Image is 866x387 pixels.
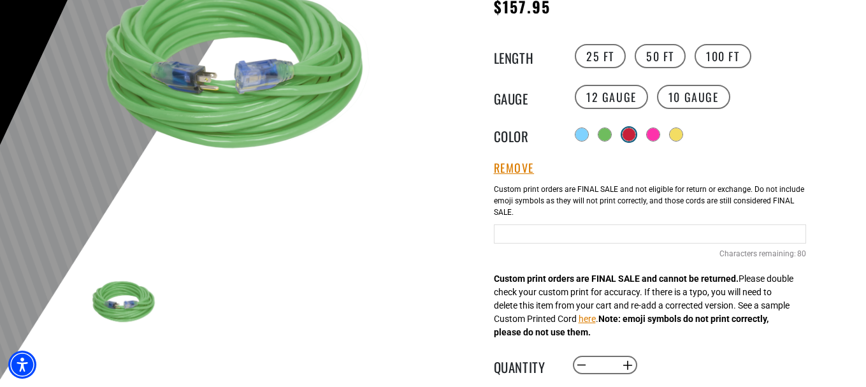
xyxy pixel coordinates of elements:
label: 50 FT [635,44,686,68]
span: 80 [797,248,806,259]
label: Quantity [494,357,558,374]
button: here [579,312,596,326]
label: 10 Gauge [657,85,730,109]
label: 25 FT [575,44,626,68]
img: Green [89,266,162,340]
div: Accessibility Menu [8,351,36,379]
button: Remove [494,161,535,175]
legend: Length [494,48,558,64]
legend: Gauge [494,89,558,105]
label: 100 FT [695,44,751,68]
legend: Color [494,126,558,143]
label: 12 Gauge [575,85,648,109]
strong: Note: emoji symbols do not print correctly, please do not use them. [494,314,769,337]
input: Text field [494,224,806,244]
span: Characters remaining: [719,249,796,258]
